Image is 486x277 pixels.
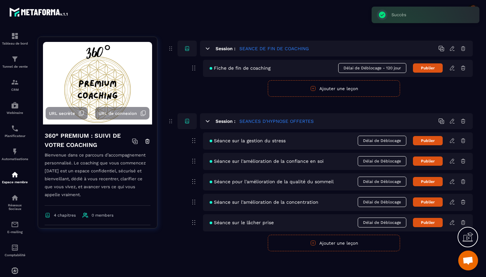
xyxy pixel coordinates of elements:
span: Fiche de fin de coaching [210,65,270,71]
img: automations [11,148,19,156]
a: formationformationCRM [2,73,28,96]
span: Séance pour l'amélioration de la qualité du sommeil [210,179,334,184]
img: logo [9,6,69,18]
a: schedulerschedulerPlanificateur [2,120,28,143]
img: formation [11,32,19,40]
p: Planificateur [2,134,28,138]
img: email [11,221,19,228]
span: Séance sur l'amélioration de la concentration [210,199,318,205]
p: Bienvenue dans ce parcours d’accompagnement personnalisé. Le coaching que vous commencez [DATE] e... [45,151,150,206]
h5: SEANCE DE FIN DE COACHING [239,45,309,52]
span: Délai de Déblocage [358,136,406,146]
a: formationformationTableau de bord [2,27,28,50]
span: URL de connexion [99,111,137,116]
span: Délai de Déblocage [358,156,406,166]
a: Ouvrir le chat [458,251,478,270]
img: automations [11,267,19,275]
span: Délai de Déblocage [358,177,406,187]
button: Ajouter une leçon [268,235,400,251]
span: 0 members [92,213,113,218]
button: Publier [413,156,443,166]
img: formation [11,55,19,63]
img: social-network [11,194,19,202]
img: automations [11,101,19,109]
a: social-networksocial-networkRéseaux Sociaux [2,189,28,216]
img: formation [11,78,19,86]
button: Publier [413,177,443,186]
img: scheduler [11,124,19,132]
span: Séance sur la gestion du stress [210,138,286,143]
a: accountantaccountantComptabilité [2,239,28,262]
a: emailemailE-mailing [2,216,28,239]
span: Délai de Déblocage [358,218,406,227]
a: formationformationTunnel de vente [2,50,28,73]
button: URL de connexion [95,107,149,120]
p: Tableau de bord [2,42,28,45]
span: 4 chapitres [54,213,76,218]
p: Tunnel de vente [2,65,28,68]
p: Réseaux Sociaux [2,203,28,211]
h4: 360° PREMIUM : SUIVI DE VOTRE COACHING [45,131,132,150]
img: background [43,42,152,124]
button: Ajouter une leçon [268,80,400,97]
h5: SEANCES D'HYPNOSE OFFERTES [239,118,314,124]
span: Séance sur l'amélioration de la confiance en soi [210,158,324,164]
h6: Session : [216,46,235,51]
a: automationsautomationsEspace membre [2,166,28,189]
button: URL secrète [46,107,88,120]
button: Publier [413,136,443,145]
p: Espace membre [2,180,28,184]
span: Délai de Déblocage [358,197,406,207]
p: Webinaire [2,111,28,115]
h6: Session : [216,119,235,124]
a: automationsautomationsWebinaire [2,96,28,120]
p: CRM [2,88,28,91]
button: Publier [413,218,443,227]
img: automations [11,171,19,179]
p: Comptabilité [2,253,28,257]
p: E-mailing [2,230,28,234]
img: accountant [11,244,19,252]
a: automationsautomationsAutomatisations [2,143,28,166]
p: Automatisations [2,157,28,161]
span: Séance sur le lâcher prise [210,220,274,225]
button: Publier [413,63,443,73]
span: Délai de Déblocage - 120 jour [338,63,406,73]
button: Publier [413,197,443,207]
span: URL secrète [49,111,75,116]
